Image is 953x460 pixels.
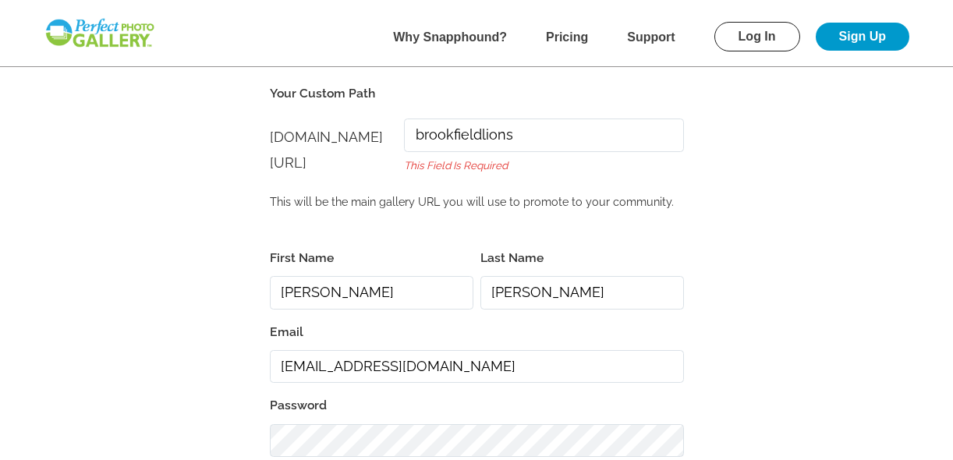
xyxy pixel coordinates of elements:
[393,30,507,44] a: Why Snapphound?
[44,17,156,49] img: Snapphound Logo
[270,321,684,343] label: Email
[270,395,684,416] label: Password
[546,30,588,44] a: Pricing
[270,247,473,269] label: First Name
[480,247,684,269] label: Last Name
[270,195,674,208] small: This will be the main gallery URL you will use to promote to your community.
[627,30,675,44] a: Support
[404,159,508,172] span: This field is required
[816,23,909,51] a: Sign Up
[270,83,684,104] label: Your Custom Path
[714,22,800,51] a: Log In
[270,129,383,170] span: [DOMAIN_NAME][URL]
